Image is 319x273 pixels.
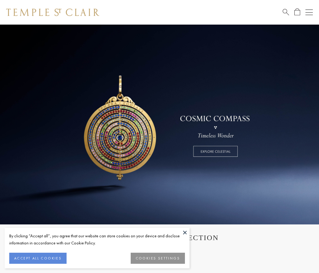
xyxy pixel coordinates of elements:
a: Open Shopping Bag [294,8,300,16]
a: Search [283,8,289,16]
button: Open navigation [305,9,313,16]
div: By clicking “Accept all”, you agree that our website can store cookies on your device and disclos... [9,232,185,247]
button: ACCEPT ALL COOKIES [9,253,67,264]
img: Temple St. Clair [6,9,99,16]
button: COOKIES SETTINGS [131,253,185,264]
